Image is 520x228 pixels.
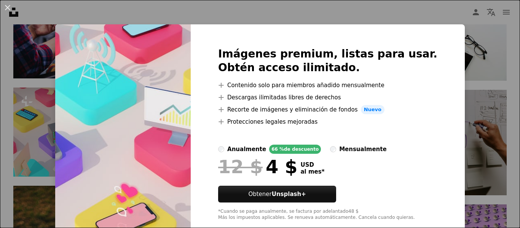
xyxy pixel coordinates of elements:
[218,47,437,75] h2: Imágenes premium, listas para usar. Obtén acceso ilimitado.
[218,209,437,221] div: *Cuando se paga anualmente, se factura por adelantado 48 $ Más los impuestos aplicables. Se renue...
[218,146,224,152] input: anualmente66 %de descuento
[218,81,437,90] li: Contenido solo para miembros añadido mensualmente
[218,117,437,126] li: Protecciones legales mejoradas
[300,168,324,175] span: al mes *
[269,145,321,154] div: 66 % de descuento
[330,146,336,152] input: mensualmente
[218,157,263,177] span: 12 $
[300,161,324,168] span: USD
[361,105,384,114] span: Nuevo
[218,186,336,202] button: ObtenerUnsplash+
[218,105,437,114] li: Recorte de imágenes y eliminación de fondos
[339,145,386,154] div: mensualmente
[272,191,306,198] strong: Unsplash+
[218,93,437,102] li: Descargas ilimitadas libres de derechos
[227,145,266,154] div: anualmente
[218,157,297,177] div: 4 $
